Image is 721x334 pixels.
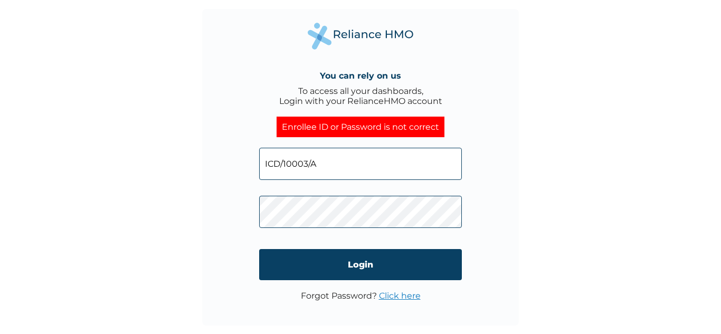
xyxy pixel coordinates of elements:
div: Enrollee ID or Password is not correct [277,117,444,137]
a: Click here [379,291,421,301]
img: Reliance Health's Logo [308,23,413,50]
input: Login [259,249,462,280]
input: Email address or HMO ID [259,148,462,180]
p: Forgot Password? [301,291,421,301]
h4: You can rely on us [320,71,401,81]
div: To access all your dashboards, Login with your RelianceHMO account [279,86,442,106]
